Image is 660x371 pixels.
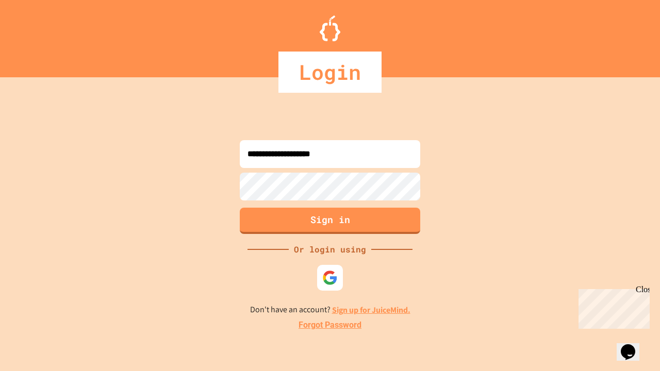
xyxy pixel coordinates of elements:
div: Or login using [289,243,371,256]
iframe: chat widget [574,285,650,329]
iframe: chat widget [617,330,650,361]
img: Logo.svg [320,15,340,41]
a: Sign up for JuiceMind. [332,305,410,315]
button: Sign in [240,208,420,234]
div: Login [278,52,382,93]
a: Forgot Password [299,319,361,331]
img: google-icon.svg [322,270,338,285]
div: Chat with us now!Close [4,4,71,65]
p: Don't have an account? [250,303,410,316]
